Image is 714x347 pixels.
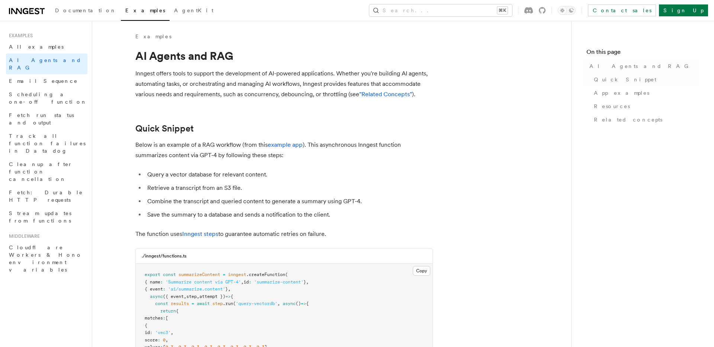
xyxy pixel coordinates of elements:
[212,301,223,306] span: step
[163,294,184,299] span: ({ event
[135,229,433,239] p: The function uses to guarantee automatic retries on failure.
[165,315,168,321] span: [
[277,301,280,306] span: ,
[171,330,173,335] span: ,
[6,108,87,129] a: Fetch run status and output
[9,161,73,182] span: Cleanup after function cancellation
[145,183,433,193] li: Retrieve a transcript from an S3 file.
[586,59,699,73] a: AI Agents and RAG
[9,78,78,84] span: Email Sequence
[158,337,160,343] span: :
[9,189,83,203] span: Fetch: Durable HTTP requests
[231,294,233,299] span: {
[6,233,40,239] span: Middleware
[241,279,244,285] span: ,
[6,241,87,276] a: Cloudflare Workers & Hono environment variables
[285,272,288,277] span: (
[586,48,699,59] h4: On this page
[163,337,165,343] span: 0
[184,294,186,299] span: ,
[150,294,163,299] span: async
[306,301,309,306] span: {
[223,301,233,306] span: .run
[6,129,87,158] a: Track all function failures in Datadog
[186,294,197,299] span: step
[9,210,71,224] span: Stream updates from functions
[170,2,218,20] a: AgentKit
[163,272,176,277] span: const
[145,323,147,328] span: {
[135,68,433,100] p: Inngest offers tools to support the development of AI-powered applications. Whether you're buildi...
[145,210,433,220] li: Save the summary to a database and sends a notification to the client.
[228,272,246,277] span: inngest
[589,62,692,70] span: AI Agents and RAG
[145,279,160,285] span: { name
[174,7,213,13] span: AgentKit
[182,230,218,237] a: Inngest steps
[168,286,225,292] span: 'ai/summarize.content'
[591,86,699,100] a: App examples
[246,272,285,277] span: .createFunction
[254,279,303,285] span: 'summarize-content'
[171,301,189,306] span: results
[135,49,433,62] h1: AI Agents and RAG
[6,186,87,207] a: Fetch: Durable HTTP requests
[163,286,165,292] span: :
[199,294,225,299] span: attempt })
[9,112,74,126] span: Fetch run status and output
[145,169,433,180] li: Query a vector database for relevant content.
[244,279,249,285] span: id
[223,272,225,277] span: =
[135,123,194,134] a: Quick Snippet
[303,279,306,285] span: }
[6,33,33,39] span: Examples
[6,53,87,74] a: AI Agents and RAG
[9,133,86,154] span: Track all function failures in Datadog
[155,301,168,306] span: const
[588,4,656,16] a: Contact sales
[165,279,241,285] span: 'Summarize content via GPT-4'
[6,40,87,53] a: All examples
[9,44,64,50] span: All examples
[55,7,116,13] span: Documentation
[228,286,231,292] span: ,
[6,74,87,88] a: Email Sequence
[176,308,178,314] span: {
[558,6,576,15] button: Toggle dark mode
[283,301,296,306] span: async
[150,330,152,335] span: :
[225,294,231,299] span: =>
[160,308,176,314] span: return
[236,301,277,306] span: 'query-vectordb'
[306,279,309,285] span: ,
[659,4,708,16] a: Sign Up
[249,279,251,285] span: :
[497,7,508,14] kbd: ⌘K
[121,2,170,21] a: Examples
[225,286,228,292] span: }
[178,272,220,277] span: summarizeContent
[296,301,301,306] span: ()
[145,196,433,207] li: Combine the transcript and queried content to generate a summary using GPT-4.
[197,294,199,299] span: ,
[594,116,662,123] span: Related concepts
[197,301,210,306] span: await
[594,103,630,110] span: Resources
[369,4,512,16] button: Search...⌘K
[591,113,699,126] a: Related concepts
[155,330,171,335] span: 'vec3'
[145,272,160,277] span: export
[51,2,121,20] a: Documentation
[6,158,87,186] a: Cleanup after function cancellation
[6,88,87,108] a: Scheduling a one-off function
[165,337,168,343] span: ,
[591,73,699,86] a: Quick Snippet
[233,301,236,306] span: (
[135,33,171,40] a: Examples
[413,266,430,276] button: Copy
[192,301,194,306] span: =
[9,91,87,105] span: Scheduling a one-off function
[145,315,163,321] span: matches
[6,207,87,227] a: Stream updates from functions
[268,141,303,148] a: example app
